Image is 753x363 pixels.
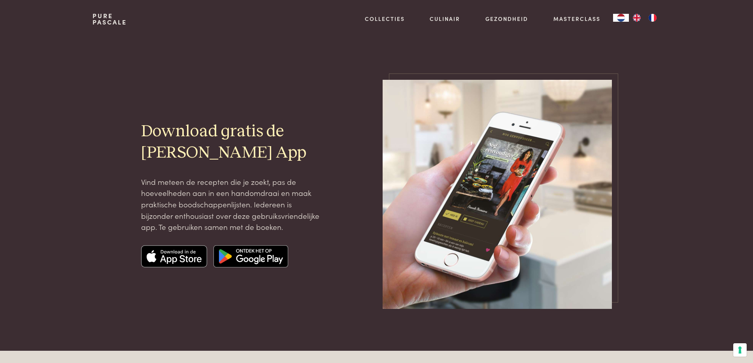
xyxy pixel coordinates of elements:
p: Vind meteen de recepten die je zoekt, pas de hoeveelheden aan in een handomdraai en maak praktisc... [141,176,322,233]
img: pascale-naessens-app-mockup [383,80,612,309]
h2: Download gratis de [PERSON_NAME] App [141,121,322,163]
a: PurePascale [92,13,127,25]
a: Culinair [430,15,460,23]
a: FR [645,14,661,22]
div: Language [613,14,629,22]
a: Gezondheid [485,15,528,23]
img: Google app store [213,245,288,267]
a: Masterclass [553,15,600,23]
a: NL [613,14,629,22]
aside: Language selected: Nederlands [613,14,661,22]
img: Apple app store [141,245,208,267]
a: Collecties [365,15,405,23]
ul: Language list [629,14,661,22]
button: Uw voorkeuren voor toestemming voor trackingtechnologieën [733,343,747,357]
a: EN [629,14,645,22]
